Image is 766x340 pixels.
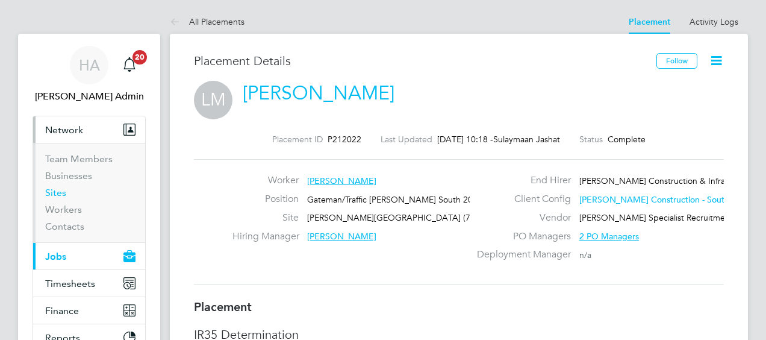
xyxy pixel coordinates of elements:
span: [PERSON_NAME] Construction & Infrast… [579,175,740,186]
button: Follow [656,53,697,69]
button: Timesheets [33,270,145,297]
label: Last Updated [381,134,432,145]
a: [PERSON_NAME] [243,81,394,105]
span: P212022 [328,134,361,145]
span: n/a [579,250,591,260]
label: End Hirer [470,174,571,187]
button: Network [33,116,145,143]
span: Network [45,124,83,136]
a: Businesses [45,170,92,181]
span: Sulaymaan Jashat [493,134,560,145]
label: Hiring Manager [232,230,299,243]
div: Network [33,143,145,242]
span: Complete [608,134,646,145]
span: LM [194,81,232,119]
span: Finance [45,305,79,316]
span: Timesheets [45,278,95,289]
span: 20 [132,50,147,65]
b: Placement [194,300,252,314]
span: [PERSON_NAME] Construction - South [579,194,729,205]
span: [DATE] 10:18 - [437,134,493,145]
a: Placement [629,17,670,27]
a: Team Members [45,153,113,165]
a: Contacts [45,221,84,232]
h3: Placement Details [194,53,647,69]
button: Jobs [33,243,145,269]
a: Activity Logs [690,16,738,27]
span: 2 PO Managers [579,231,639,242]
label: PO Managers [470,230,571,243]
a: Workers [45,204,82,215]
span: HA [79,57,100,73]
label: Position [232,193,299,206]
span: Hays Admin [33,89,146,104]
label: Placement ID [272,134,323,145]
label: Status [579,134,603,145]
span: [PERSON_NAME] Specialist Recruitment Limited [579,212,764,223]
label: Site [232,212,299,224]
span: Jobs [45,251,66,262]
span: [PERSON_NAME][GEOGRAPHIC_DATA] (75CB05) [307,212,499,223]
label: Deployment Manager [470,248,571,261]
label: Worker [232,174,299,187]
a: 20 [117,46,142,84]
label: Vendor [470,212,571,224]
a: HA[PERSON_NAME] Admin [33,46,146,104]
span: [PERSON_NAME] [307,231,376,242]
a: All Placements [170,16,244,27]
label: Client Config [470,193,571,206]
button: Finance [33,297,145,324]
span: Gateman/Traffic [PERSON_NAME] South 2025 [307,194,482,205]
a: Sites [45,187,66,198]
span: [PERSON_NAME] [307,175,376,186]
